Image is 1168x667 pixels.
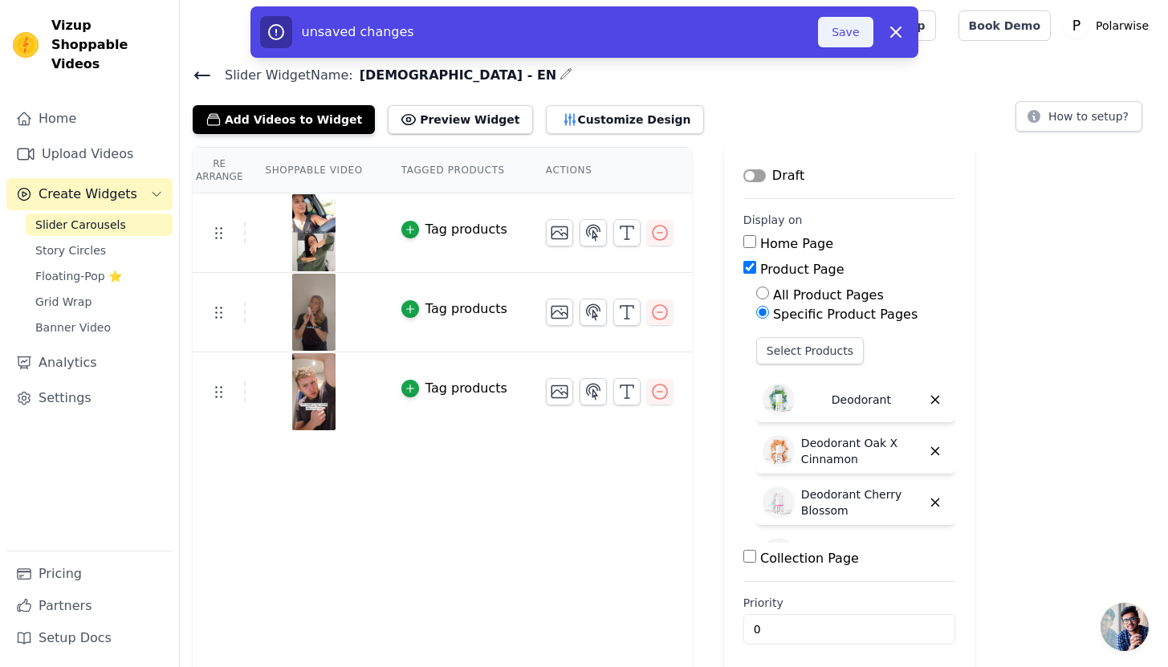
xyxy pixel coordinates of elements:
p: Deodorant Oak X Cinnamon [801,435,922,467]
th: Shoppable Video [246,148,381,193]
button: Tag products [401,299,507,319]
div: Edit Name [560,64,572,86]
a: Grid Wrap [26,291,173,313]
button: Delete widget [922,489,949,516]
div: Tag products [425,299,507,319]
label: Product Page [760,262,844,277]
p: Deodorant Cherry Blossom [801,486,922,519]
span: Create Widgets [39,185,137,204]
a: How to setup? [1015,112,1142,128]
img: Deodorant Cherry Blossom [763,486,795,519]
div: Tag products [425,379,507,398]
label: Home Page [760,236,833,251]
a: Setup Docs [6,622,173,654]
span: [DEMOGRAPHIC_DATA] - EN [353,66,557,85]
button: Preview Widget [388,105,532,134]
img: vizup-images-d9c0.png [291,274,336,351]
button: Save [818,17,873,47]
button: How to setup? [1015,101,1142,132]
button: Delete widget [922,386,949,413]
span: unsaved changes [302,24,414,39]
label: Collection Page [760,551,859,566]
a: Upload Videos [6,138,173,170]
legend: Display on [743,212,803,228]
span: Grid Wrap [35,294,92,310]
a: Story Circles [26,239,173,262]
button: Create Widgets [6,178,173,210]
button: Delete widget [922,437,949,465]
a: Analytics [6,347,173,379]
img: Deodorant [763,384,795,416]
a: Home [6,103,173,135]
button: Customize Design [546,105,704,134]
th: Tagged Products [382,148,527,193]
label: Specific Product Pages [773,307,918,322]
button: Add Videos to Widget [193,105,375,134]
button: Select Products [756,337,864,364]
img: Deodorant 3-pack [763,538,795,570]
th: Actions [527,148,692,193]
label: Priority [743,595,955,611]
img: Deodorant Oak X Cinnamon [763,435,795,467]
a: Floating-Pop ⭐ [26,265,173,287]
div: Tag products [425,220,507,239]
th: Re Arrange [193,148,246,193]
span: Slider Carousels [35,217,126,233]
span: Story Circles [35,242,106,258]
a: Settings [6,382,173,414]
span: Floating-Pop ⭐ [35,268,122,284]
a: Pricing [6,558,173,590]
button: Tag products [401,379,507,398]
button: Tag products [401,220,507,239]
p: Deodorant [832,392,891,408]
img: vizup-images-9d20.png [291,353,336,430]
p: Draft [772,166,804,185]
a: Partners [6,590,173,622]
button: Change Thumbnail [546,299,573,326]
a: Slider Carousels [26,214,173,236]
a: Open de chat [1101,603,1149,651]
img: vizup-images-1ee1.png [291,194,336,271]
span: Slider Widget Name: [212,66,353,85]
button: Change Thumbnail [546,219,573,246]
label: All Product Pages [773,287,884,303]
span: Banner Video [35,319,111,336]
button: Delete widget [922,540,949,567]
button: Change Thumbnail [546,378,573,405]
a: Banner Video [26,316,173,339]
